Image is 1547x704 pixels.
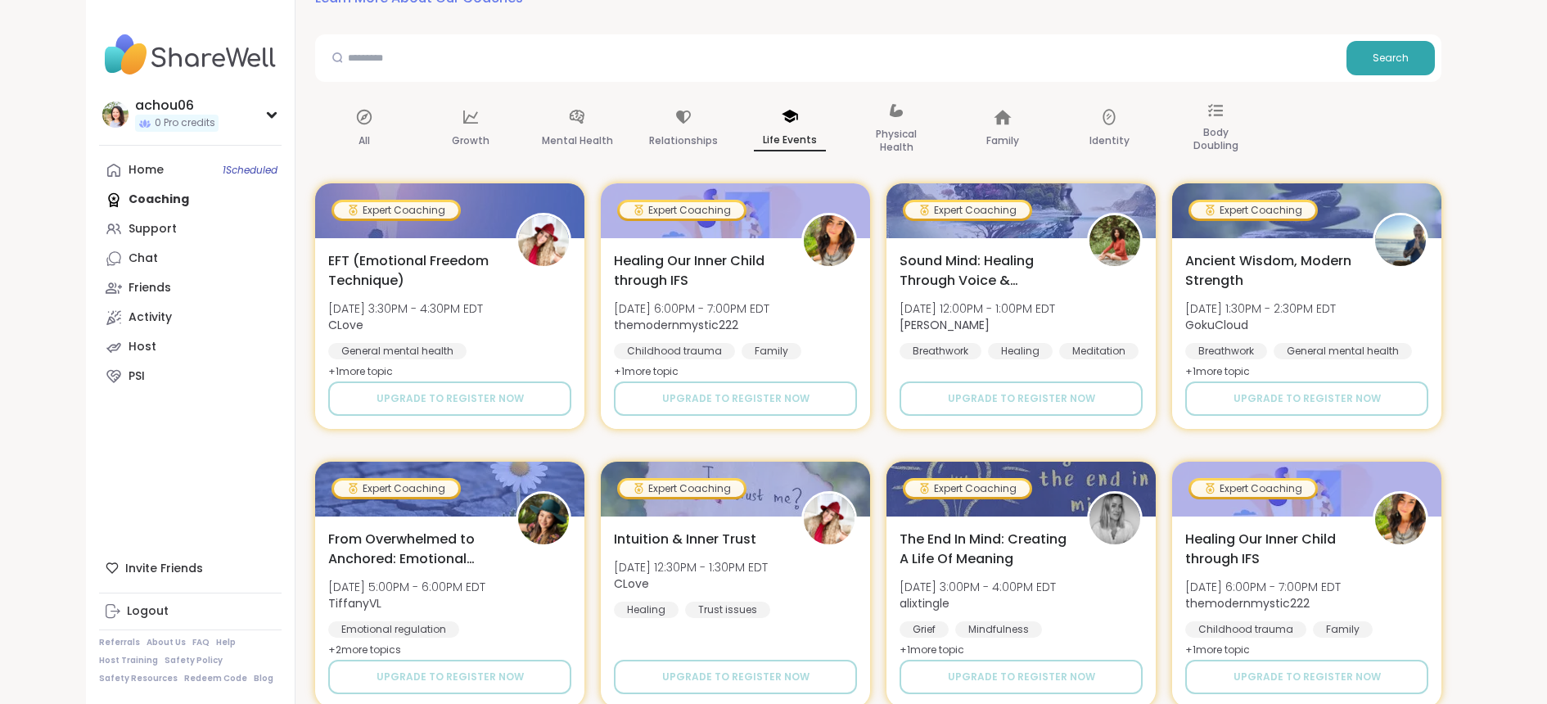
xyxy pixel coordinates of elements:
[662,670,810,684] span: Upgrade to register now
[614,343,735,359] div: Childhood trauma
[900,300,1055,317] span: [DATE] 12:00PM - 1:00PM EDT
[129,162,164,178] div: Home
[452,131,489,151] p: Growth
[614,317,738,333] b: themodernmystic222
[1185,595,1310,611] b: themodernmystic222
[129,250,158,267] div: Chat
[1185,530,1355,569] span: Healing Our Inner Child through IFS
[1185,579,1341,595] span: [DATE] 6:00PM - 7:00PM EDT
[216,637,236,648] a: Help
[99,303,282,332] a: Activity
[1375,494,1426,544] img: themodernmystic222
[1185,343,1267,359] div: Breathwork
[614,530,756,549] span: Intuition & Inner Trust
[1313,621,1373,638] div: Family
[328,300,483,317] span: [DATE] 3:30PM - 4:30PM EDT
[184,673,247,684] a: Redeem Code
[99,244,282,273] a: Chat
[1089,494,1140,544] img: alixtingle
[1089,131,1130,151] p: Identity
[99,553,282,583] div: Invite Friends
[1185,300,1336,317] span: [DATE] 1:30PM - 2:30PM EDT
[614,559,768,575] span: [DATE] 12:30PM - 1:30PM EDT
[518,494,569,544] img: TiffanyVL
[129,280,171,296] div: Friends
[99,156,282,185] a: Home1Scheduled
[955,621,1042,638] div: Mindfulness
[129,339,156,355] div: Host
[900,621,949,638] div: Grief
[328,579,485,595] span: [DATE] 5:00PM - 6:00PM EDT
[900,660,1143,694] button: Upgrade to register now
[900,579,1056,595] span: [DATE] 3:00PM - 4:00PM EDT
[742,343,801,359] div: Family
[900,530,1069,569] span: The End In Mind: Creating A Life Of Meaning
[1375,215,1426,266] img: GokuCloud
[804,215,855,266] img: themodernmystic222
[155,116,215,130] span: 0 Pro credits
[129,368,145,385] div: PSI
[948,670,1095,684] span: Upgrade to register now
[1185,660,1428,694] button: Upgrade to register now
[988,343,1053,359] div: Healing
[1234,391,1381,406] span: Upgrade to register now
[129,221,177,237] div: Support
[1234,670,1381,684] span: Upgrade to register now
[328,251,498,291] span: EFT (Emotional Freedom Technique)
[377,391,524,406] span: Upgrade to register now
[900,251,1069,291] span: Sound Mind: Healing Through Voice & Vibration
[99,332,282,362] a: Host
[1373,51,1409,65] span: Search
[99,273,282,303] a: Friends
[328,530,498,569] span: From Overwhelmed to Anchored: Emotional Regulation
[1191,481,1315,497] div: Expert Coaching
[99,673,178,684] a: Safety Resources
[1346,41,1435,75] button: Search
[165,655,223,666] a: Safety Policy
[905,481,1030,497] div: Expert Coaching
[102,102,129,128] img: achou06
[1191,202,1315,219] div: Expert Coaching
[1185,317,1248,333] b: GokuCloud
[1185,621,1306,638] div: Childhood trauma
[1185,381,1428,416] button: Upgrade to register now
[620,481,744,497] div: Expert Coaching
[99,655,158,666] a: Host Training
[99,214,282,244] a: Support
[614,300,769,317] span: [DATE] 6:00PM - 7:00PM EDT
[542,131,613,151] p: Mental Health
[1185,251,1355,291] span: Ancient Wisdom, Modern Strength
[359,131,370,151] p: All
[135,97,219,115] div: achou06
[900,317,990,333] b: [PERSON_NAME]
[614,602,679,618] div: Healing
[685,602,770,618] div: Trust issues
[328,660,571,694] button: Upgrade to register now
[99,362,282,391] a: PSI
[99,637,140,648] a: Referrals
[905,202,1030,219] div: Expert Coaching
[192,637,210,648] a: FAQ
[223,164,277,177] span: 1 Scheduled
[649,131,718,151] p: Relationships
[254,673,273,684] a: Blog
[900,381,1143,416] button: Upgrade to register now
[129,309,172,326] div: Activity
[1274,343,1412,359] div: General mental health
[328,381,571,416] button: Upgrade to register now
[1089,215,1140,266] img: Joana_Ayala
[328,317,363,333] b: CLove
[334,481,458,497] div: Expert Coaching
[860,124,932,157] p: Physical Health
[754,130,826,151] p: Life Events
[986,131,1019,151] p: Family
[334,202,458,219] div: Expert Coaching
[614,381,857,416] button: Upgrade to register now
[662,391,810,406] span: Upgrade to register now
[328,621,459,638] div: Emotional regulation
[900,343,981,359] div: Breathwork
[1059,343,1139,359] div: Meditation
[99,26,282,83] img: ShareWell Nav Logo
[1179,123,1252,156] p: Body Doubling
[147,637,186,648] a: About Us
